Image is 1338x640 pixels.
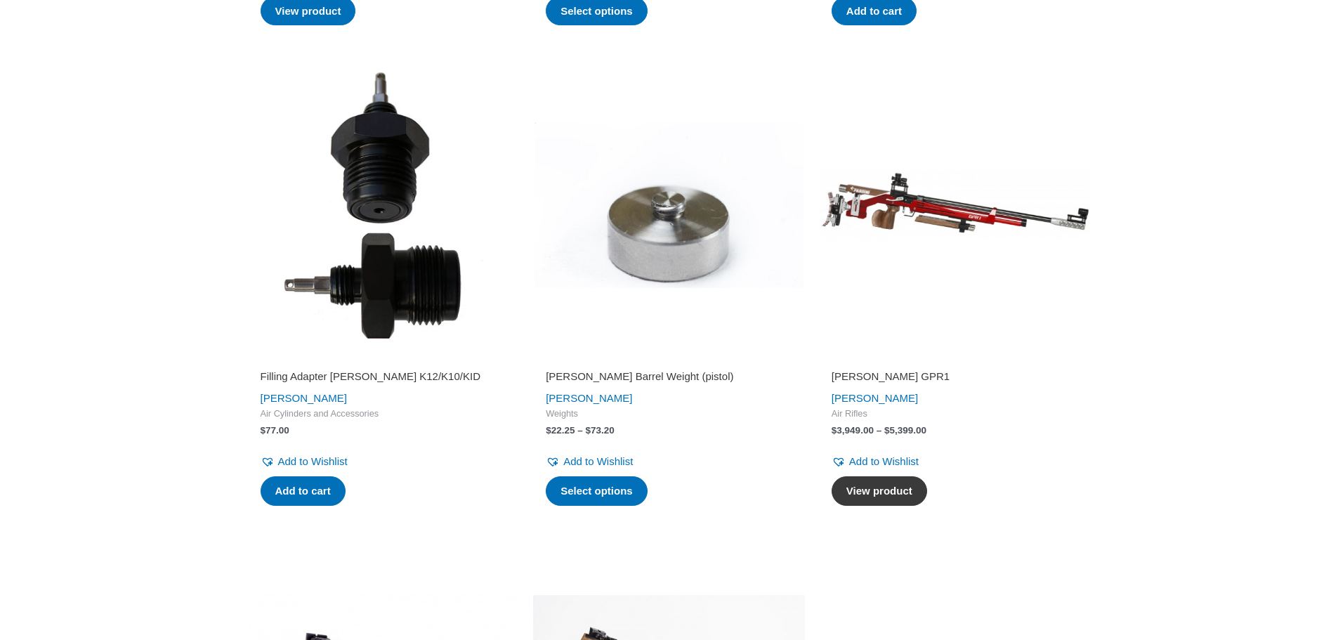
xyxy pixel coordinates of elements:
[586,425,615,436] bdi: 73.20
[261,350,507,367] iframe: Customer reviews powered by Trustpilot
[546,476,648,506] a: Select options for “Pardini Barrel Weight (pistol)”
[546,408,792,420] span: Weights
[832,350,1078,367] iframe: Customer reviews powered by Trustpilot
[546,425,575,436] bdi: 22.25
[877,425,882,436] span: –
[832,392,918,404] a: [PERSON_NAME]
[849,455,919,467] span: Add to Wishlist
[832,476,927,506] a: Select options for “Pardini GPR1”
[261,370,507,388] a: Filling Adapter [PERSON_NAME] K12/K10/KID
[832,425,874,436] bdi: 3,949.00
[261,425,266,436] span: $
[261,392,347,404] a: [PERSON_NAME]
[248,70,520,341] img: Filling Adapter Pardini K12/K10/KID
[261,425,289,436] bdi: 77.00
[819,70,1091,341] img: Pardini GPR1
[278,455,348,467] span: Add to Wishlist
[546,370,792,384] h2: [PERSON_NAME] Barrel Weight (pistol)
[586,425,591,436] span: $
[546,350,792,367] iframe: Customer reviews powered by Trustpilot
[261,452,348,471] a: Add to Wishlist
[832,370,1078,384] h2: [PERSON_NAME] GPR1
[563,455,633,467] span: Add to Wishlist
[884,425,890,436] span: $
[546,425,551,436] span: $
[832,370,1078,388] a: [PERSON_NAME] GPR1
[533,70,805,341] img: Pardini Barrel Weight (pistol)
[546,392,632,404] a: [PERSON_NAME]
[832,408,1078,420] span: Air Rifles
[546,370,792,388] a: [PERSON_NAME] Barrel Weight (pistol)
[261,476,346,506] a: Add to cart: “Filling Adapter Pardini K12/K10/KID”
[832,425,837,436] span: $
[261,370,507,384] h2: Filling Adapter [PERSON_NAME] K12/K10/KID
[832,452,919,471] a: Add to Wishlist
[884,425,926,436] bdi: 5,399.00
[577,425,583,436] span: –
[546,452,633,471] a: Add to Wishlist
[261,408,507,420] span: Air Cylinders and Accessories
